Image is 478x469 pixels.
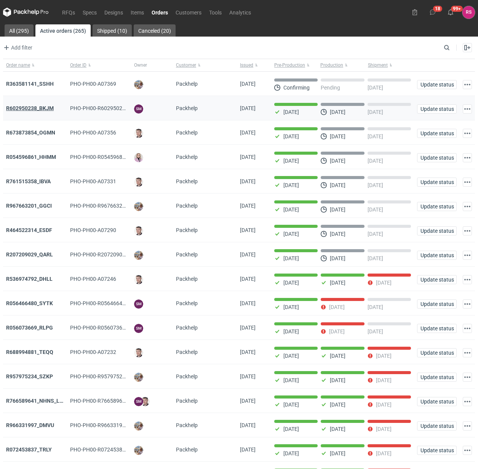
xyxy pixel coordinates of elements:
span: PHO-PH00-R966331997_DMVU [70,422,145,428]
a: R761515358_IBVA [6,178,51,184]
a: R536974792_DHLL [6,276,53,282]
strong: R967663201_GGCI [6,203,52,209]
a: RFQs [58,8,79,17]
img: Maciej Sikora [141,397,150,406]
button: Shipment [366,59,414,71]
button: Pre-Production [271,59,319,71]
a: Analytics [225,8,255,17]
button: Update status [417,324,457,333]
button: Actions [463,446,472,455]
p: [DATE] [283,182,299,188]
button: Update status [417,397,457,406]
p: [DATE] [283,402,299,408]
span: Packhelp [176,398,198,404]
span: Update status [420,448,453,453]
span: 07/10/2025 [240,178,256,184]
button: Actions [463,178,472,187]
p: [DATE] [368,109,383,115]
span: Packhelp [176,154,198,160]
button: Actions [463,299,472,309]
span: Order ID [70,62,86,68]
img: Maciej Sikora [134,129,143,138]
span: Update status [420,350,453,355]
span: 16/09/2025 [240,349,256,355]
a: Orders [148,8,172,17]
p: [DATE] [330,402,345,408]
span: Packhelp [176,373,198,379]
p: [DATE] [329,328,345,335]
strong: R957975234_SZKP [6,373,53,379]
span: PHO-PH00-A07246 [70,276,116,282]
p: [DATE] [368,255,383,261]
span: Packhelp [176,130,198,136]
span: PHO-PH00-R072453837_TRLY [70,447,142,453]
p: [DATE] [368,182,383,188]
span: 10/10/2025 [240,105,256,111]
button: Actions [463,275,472,284]
button: RS [462,6,475,19]
strong: R602950238_BKJM [6,105,54,111]
button: Customer [173,59,237,71]
span: Packhelp [176,422,198,428]
a: Designs [101,8,127,17]
span: Update status [420,375,453,380]
p: [DATE] [376,426,392,432]
span: Order name [6,62,30,68]
span: Packhelp [176,81,198,87]
button: Order ID [67,59,131,71]
a: R056466480_SYTK [6,300,53,306]
span: Packhelp [176,251,198,258]
span: Issued [240,62,253,68]
p: [DATE] [368,85,383,91]
a: Items [127,8,148,17]
svg: Packhelp Pro [3,8,49,17]
span: 17/09/2025 [240,300,256,306]
button: Update status [417,202,457,211]
span: 04/09/2025 [240,398,256,404]
button: 18 [427,6,439,18]
button: Actions [463,104,472,114]
span: PHO-PH00-R967663201_GGCI [70,203,143,209]
button: Add filter [2,43,33,52]
p: [DATE] [283,158,299,164]
img: Maciej Sikora [134,348,143,357]
span: Update status [420,131,453,136]
button: Update status [417,153,457,162]
button: Issued [237,59,271,71]
p: [DATE] [368,133,383,139]
button: Actions [463,397,472,406]
button: Actions [463,373,472,382]
p: [DATE] [376,402,392,408]
span: PHO-PH00-R056466480_SYTK [70,300,143,306]
strong: R966331997_DMVU [6,422,54,428]
button: Update status [417,129,457,138]
button: 99+ [444,6,457,18]
span: 09/09/2025 [240,373,256,379]
button: Update status [417,299,457,309]
p: [DATE] [330,182,345,188]
p: [DATE] [283,450,299,456]
p: Confirming [283,85,310,91]
img: Michał Palasek [134,202,143,211]
span: Production [320,62,343,68]
span: Packhelp [176,227,198,233]
button: Actions [463,129,472,138]
button: Update status [417,275,457,284]
p: [DATE] [283,280,299,286]
img: Michał Palasek [134,421,143,431]
a: Shipped (10) [93,24,132,37]
a: R464522314_ESDF [6,227,52,233]
button: Actions [463,348,472,357]
span: Owner [134,62,147,68]
span: Update status [420,253,453,258]
span: Update status [420,106,453,112]
span: 07/10/2025 [240,154,256,160]
span: PHO-PH00-R602950238_BKJM [70,105,145,111]
a: R072453837_TRLY [6,447,52,453]
a: R056073669_RLPG [6,325,53,331]
a: Canceled (20) [134,24,176,37]
span: Update status [420,326,453,331]
p: [DATE] [330,109,345,115]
